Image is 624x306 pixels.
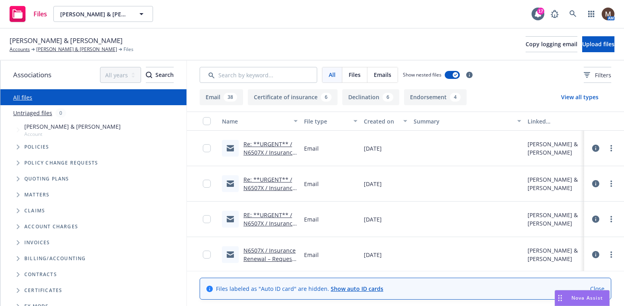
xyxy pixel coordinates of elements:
div: [PERSON_NAME] & [PERSON_NAME] [528,211,581,228]
span: Policy change requests [24,161,98,165]
span: Nova Assist [571,294,603,301]
span: Show nested files [403,71,442,78]
a: Switch app [583,6,599,22]
a: more [606,179,616,188]
a: RE: **URGENT** / N6507X / Insurance Renewal – Request for Updates / [PERSON_NAME] & [PERSON_NAME] [243,211,296,261]
input: Select all [203,117,211,125]
span: Invoices [24,240,50,245]
img: photo [602,8,614,20]
span: Copy logging email [526,40,577,48]
span: Quoting plans [24,177,69,181]
div: [PERSON_NAME] & [PERSON_NAME] [528,175,581,192]
div: 4 [450,93,461,102]
a: Untriaged files [13,109,52,117]
button: Certificate of insurance [248,89,338,105]
span: Upload files [582,40,614,48]
span: [DATE] [364,215,382,224]
div: 38 [224,93,237,102]
button: [PERSON_NAME] & [PERSON_NAME] [53,6,153,22]
a: Re: **URGENT** / N6507X / Insurance Renewal – Request for Updates / [PERSON_NAME] & [PERSON_NAME] [243,176,296,225]
button: Linked associations [524,112,584,131]
span: Files [124,46,133,53]
button: SearchSearch [146,67,174,83]
a: Show auto ID cards [331,285,383,292]
input: Toggle Row Selected [203,251,211,259]
div: 6 [321,93,332,102]
div: Name [222,117,289,126]
span: [DATE] [364,180,382,188]
div: Created on [364,117,398,126]
div: Summary [414,117,512,126]
span: Billing/Accounting [24,256,86,261]
div: 0 [55,108,66,118]
a: Close [590,284,604,293]
div: Drag to move [555,290,565,306]
button: Copy logging email [526,36,577,52]
span: Account charges [24,224,78,229]
span: [PERSON_NAME] & [PERSON_NAME] [10,35,123,46]
span: Email [304,215,319,224]
span: Filters [584,71,611,79]
button: Declination [342,89,399,105]
a: Search [565,6,581,22]
input: Toggle Row Selected [203,215,211,223]
span: [PERSON_NAME] & [PERSON_NAME] [60,10,129,18]
a: Files [6,3,50,25]
div: 6 [383,93,393,102]
button: Endorsement [404,89,467,105]
a: Re: **URGENT** / N6507X / Insurance Renewal – Request for Updates / [PERSON_NAME] & [PERSON_NAME] [243,140,296,190]
button: Summary [410,112,524,131]
span: All [329,71,336,79]
span: [DATE] [364,144,382,153]
span: [DATE] [364,251,382,259]
input: Toggle Row Selected [203,144,211,152]
div: Tree Example [0,121,186,251]
span: Files labeled as "Auto ID card" are hidden. [216,284,383,293]
a: N6507X / Insurance Renewal – Request for Updates / [PERSON_NAME] & [PERSON_NAME] [243,247,296,288]
svg: Search [146,72,152,78]
span: Contracts [24,272,57,277]
span: Matters [24,192,49,197]
button: Name [219,112,301,131]
span: Email [304,144,319,153]
div: [PERSON_NAME] & [PERSON_NAME] [528,140,581,157]
span: Policies [24,145,49,149]
div: Linked associations [528,117,581,126]
a: All files [13,94,32,101]
span: Files [349,71,361,79]
div: [PERSON_NAME] & [PERSON_NAME] [528,246,581,263]
a: Report a Bug [547,6,563,22]
input: Search by keyword... [200,67,317,83]
span: Claims [24,208,45,213]
a: [PERSON_NAME] & [PERSON_NAME] [36,46,117,53]
button: Email [200,89,243,105]
span: Emails [374,71,391,79]
span: Account [24,131,121,137]
button: File type [301,112,361,131]
button: View all types [548,89,611,105]
span: Filters [595,71,611,79]
div: File type [304,117,349,126]
input: Toggle Row Selected [203,180,211,188]
span: Email [304,251,319,259]
span: Email [304,180,319,188]
div: Search [146,67,174,82]
div: 17 [537,8,544,15]
a: more [606,143,616,153]
a: more [606,250,616,259]
button: Nova Assist [555,290,610,306]
button: Created on [361,112,410,131]
a: Accounts [10,46,30,53]
button: Filters [584,67,611,83]
span: Associations [13,70,51,80]
span: Files [33,11,47,17]
a: more [606,214,616,224]
span: [PERSON_NAME] & [PERSON_NAME] [24,122,121,131]
button: Upload files [582,36,614,52]
span: Certificates [24,288,62,293]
